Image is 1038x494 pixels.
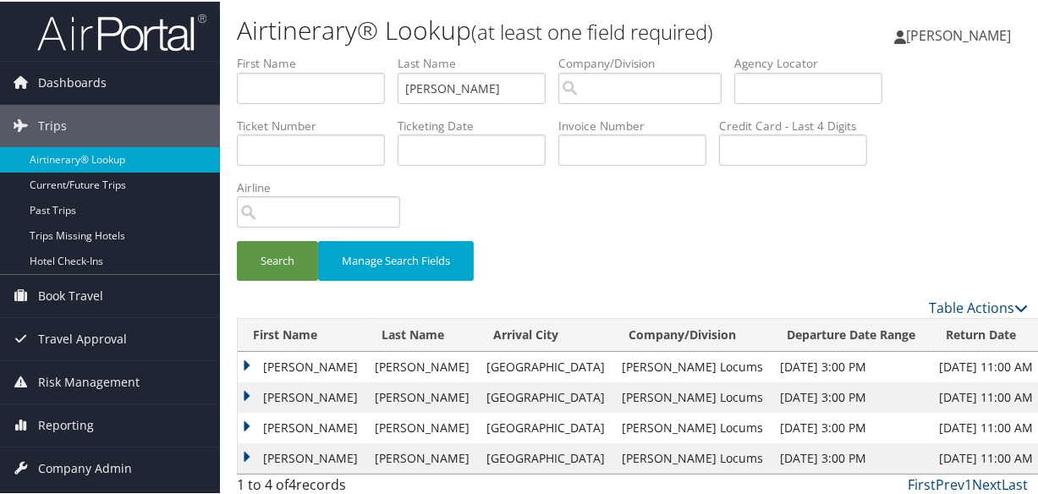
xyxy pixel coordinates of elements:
span: Dashboards [38,60,107,102]
td: [DATE] 3:00 PM [772,442,931,472]
small: (at least one field required) [471,16,713,44]
span: Company Admin [38,446,132,488]
a: Last [1002,474,1028,492]
button: Search [237,239,318,279]
td: [PERSON_NAME] [366,381,478,411]
label: Airline [237,178,413,195]
a: [PERSON_NAME] [894,8,1028,59]
th: First Name: activate to sort column ascending [238,317,366,350]
span: Trips [38,103,67,145]
button: Manage Search Fields [318,239,474,279]
span: Book Travel [38,273,103,316]
td: [DATE] 3:00 PM [772,411,931,442]
label: Ticket Number [237,116,398,133]
td: [DATE] 3:00 PM [772,381,931,411]
td: [GEOGRAPHIC_DATA] [478,381,613,411]
a: First [908,474,936,492]
a: 1 [964,474,972,492]
th: Last Name: activate to sort column ascending [366,317,478,350]
label: Credit Card - Last 4 Digits [719,116,880,133]
td: [PERSON_NAME] [366,442,478,472]
span: [PERSON_NAME] [906,25,1011,43]
label: Ticketing Date [398,116,558,133]
a: Next [972,474,1002,492]
span: Risk Management [38,360,140,402]
td: [GEOGRAPHIC_DATA] [478,350,613,381]
th: Departure Date Range: activate to sort column ascending [772,317,931,350]
label: Agency Locator [734,53,895,70]
label: Last Name [398,53,558,70]
td: [PERSON_NAME] Locums [613,381,772,411]
td: [PERSON_NAME] [238,350,366,381]
span: 4 [288,474,296,492]
label: First Name [237,53,398,70]
a: Table Actions [929,297,1028,316]
td: [GEOGRAPHIC_DATA] [478,411,613,442]
span: Reporting [38,403,94,445]
th: Company/Division [613,317,772,350]
label: Company/Division [558,53,734,70]
td: [PERSON_NAME] [238,442,366,472]
td: [PERSON_NAME] Locums [613,350,772,381]
td: [DATE] 3:00 PM [772,350,931,381]
td: [PERSON_NAME] Locums [613,442,772,472]
span: Travel Approval [38,316,127,359]
label: Invoice Number [558,116,719,133]
td: [PERSON_NAME] [238,411,366,442]
h1: Airtinerary® Lookup [237,11,764,47]
a: Prev [936,474,964,492]
th: Arrival City: activate to sort column ascending [478,317,613,350]
td: [PERSON_NAME] [366,411,478,442]
td: [PERSON_NAME] [366,350,478,381]
td: [PERSON_NAME] [238,381,366,411]
img: airportal-logo.png [37,11,206,51]
td: [PERSON_NAME] Locums [613,411,772,442]
td: [GEOGRAPHIC_DATA] [478,442,613,472]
